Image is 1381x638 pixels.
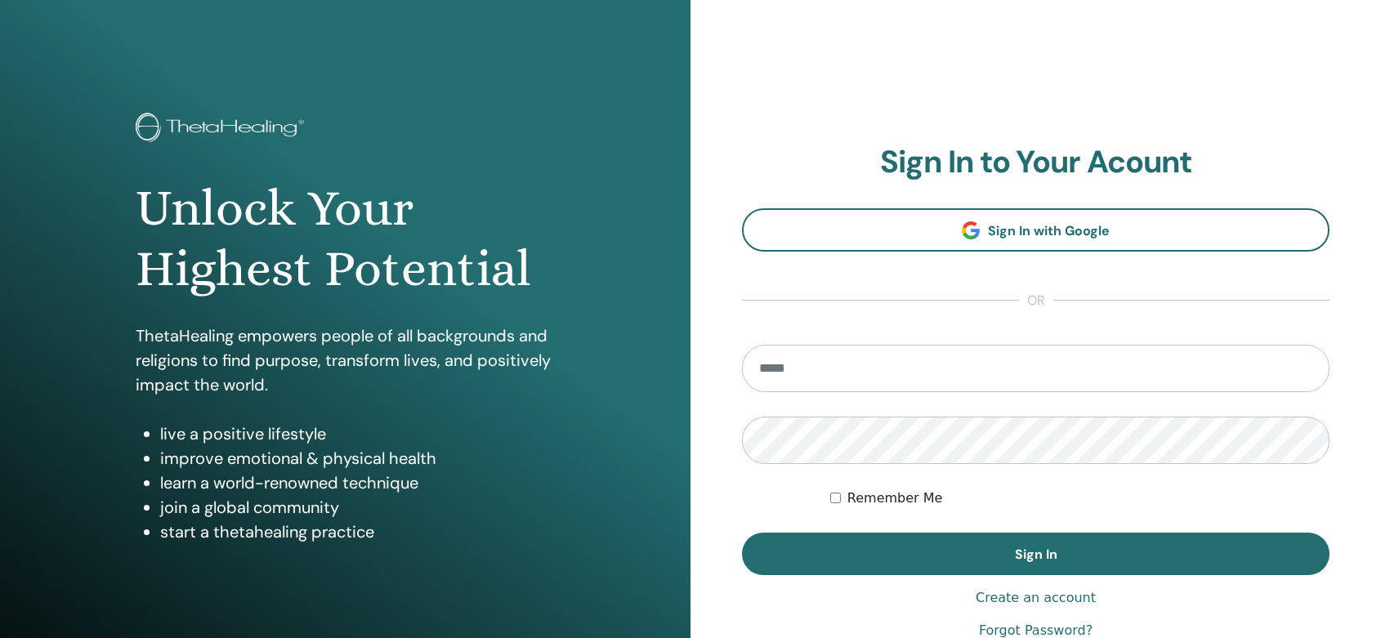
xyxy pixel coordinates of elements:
[160,471,555,495] li: learn a world-renowned technique
[1019,291,1053,310] span: or
[742,533,1330,575] button: Sign In
[988,222,1110,239] span: Sign In with Google
[830,489,1330,508] div: Keep me authenticated indefinitely or until I manually logout
[976,588,1096,608] a: Create an account
[160,422,555,446] li: live a positive lifestyle
[160,495,555,520] li: join a global community
[160,446,555,471] li: improve emotional & physical health
[136,323,555,397] p: ThetaHealing empowers people of all backgrounds and religions to find purpose, transform lives, a...
[847,489,943,508] label: Remember Me
[742,144,1330,181] h2: Sign In to Your Acount
[136,178,555,300] h1: Unlock Your Highest Potential
[1015,546,1057,563] span: Sign In
[742,208,1330,252] a: Sign In with Google
[160,520,555,544] li: start a thetahealing practice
